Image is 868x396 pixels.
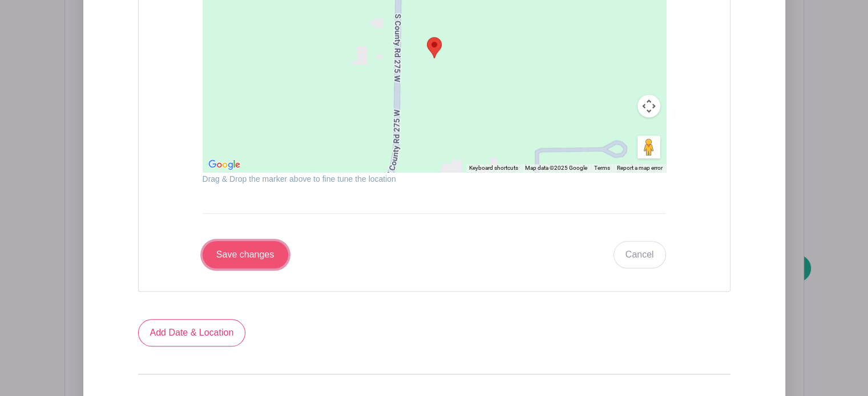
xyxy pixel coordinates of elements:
[203,241,288,268] input: Save changes
[205,157,243,172] img: Google
[525,165,587,171] span: Map data ©2025 Google
[613,241,666,268] a: Cancel
[637,95,660,117] button: Map camera controls
[203,174,396,183] small: Drag & Drop the marker above to fine tune the location
[205,157,243,172] a: Open this area in Google Maps (opens a new window)
[138,319,246,346] a: Add Date & Location
[469,164,518,172] button: Keyboard shortcuts
[594,165,610,171] a: Terms (opens in new tab)
[637,136,660,158] button: Drag Pegman onto the map to open Street View
[617,165,663,171] a: Report a map error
